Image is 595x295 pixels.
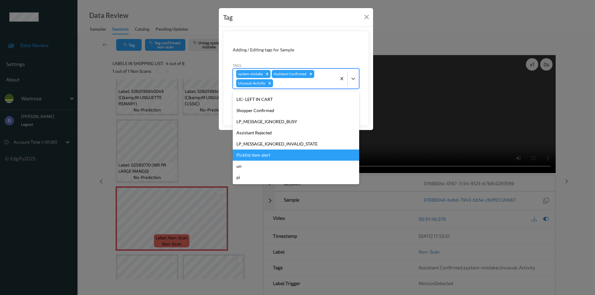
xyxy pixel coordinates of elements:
div: Remove Assistant Confirmed [307,70,314,78]
div: Assistant Confirmed [272,70,307,78]
div: system-mistake [236,70,264,78]
div: Remove system-mistake [264,70,271,78]
div: Shopper Confirmed [233,105,359,116]
div: Remove Unusual-Activity [266,79,273,87]
div: Adding / Editing tags for Sample [233,47,359,53]
div: pi [233,172,359,183]
label: Tags [233,63,241,68]
div: LP_MESSAGE_IGNORED_INVALID_STATE [233,138,359,150]
div: Picklist item alert [233,150,359,161]
div: LIC- LEFT IN CART [233,94,359,105]
div: un [233,161,359,172]
div: LP_MESSAGE_IGNORED_BUSY [233,116,359,127]
div: Assistant Rejected [233,127,359,138]
div: Tag [223,12,233,22]
button: Close [362,13,371,21]
div: Unusual-Activity [236,79,266,87]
